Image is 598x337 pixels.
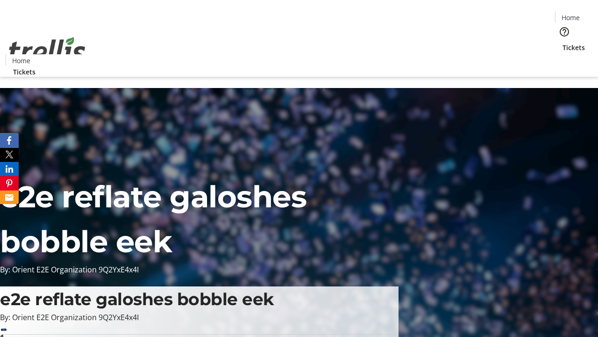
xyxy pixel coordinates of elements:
[6,27,89,73] img: Orient E2E Organization 9Q2YxE4x4I's Logo
[562,13,580,22] span: Home
[13,67,36,77] span: Tickets
[555,22,574,41] button: Help
[555,13,585,22] a: Home
[555,43,592,52] a: Tickets
[12,56,30,66] span: Home
[6,56,36,66] a: Home
[562,43,585,52] span: Tickets
[555,52,574,71] button: Cart
[6,67,43,77] a: Tickets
